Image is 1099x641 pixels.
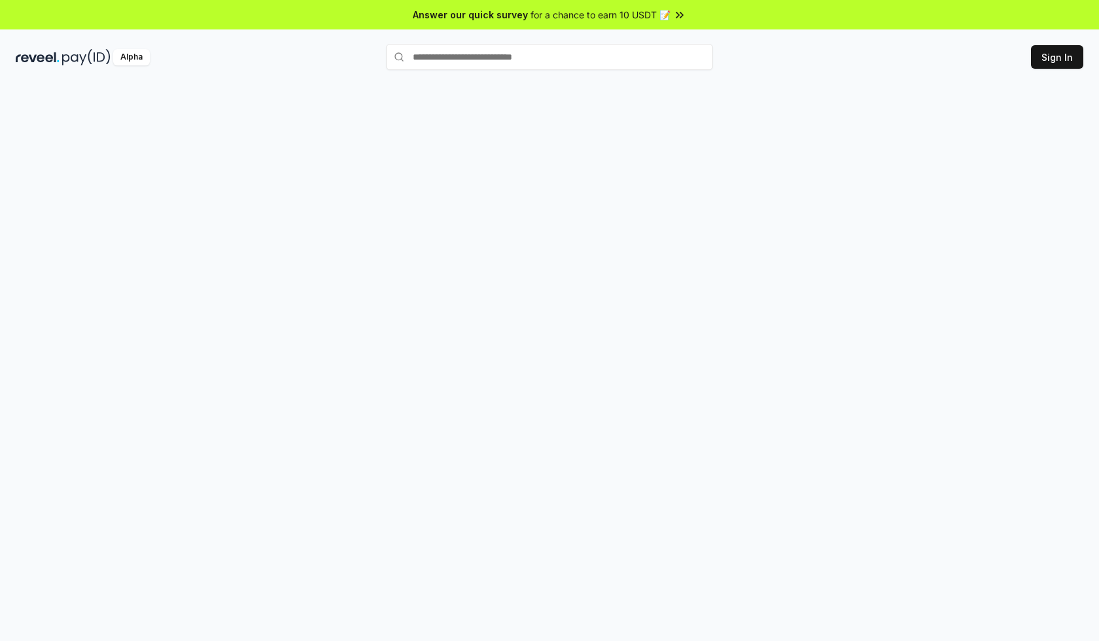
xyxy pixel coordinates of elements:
[413,8,528,22] span: Answer our quick survey
[1031,45,1083,69] button: Sign In
[531,8,671,22] span: for a chance to earn 10 USDT 📝
[16,49,60,65] img: reveel_dark
[62,49,111,65] img: pay_id
[113,49,150,65] div: Alpha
